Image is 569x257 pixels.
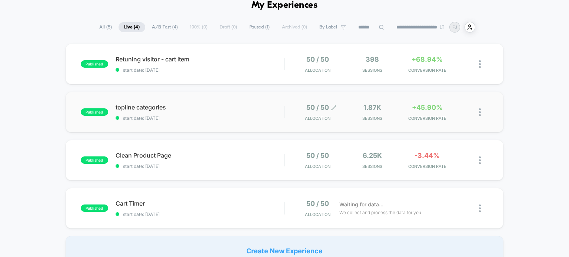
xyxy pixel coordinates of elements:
[94,22,117,32] span: All ( 5 )
[116,163,284,169] span: start date: [DATE]
[116,67,284,73] span: start date: [DATE]
[363,152,382,159] span: 6.25k
[402,68,453,73] span: CONVERSION RATE
[116,104,284,111] span: topline categories
[4,148,16,159] button: Play, NEW DEMO 2025-VEED.mp4
[479,108,481,116] img: close
[116,200,284,207] span: Cart Timer
[305,164,330,169] span: Allocation
[116,115,284,121] span: start date: [DATE]
[366,55,379,63] span: 398
[479,60,481,68] img: close
[119,22,145,32] span: Live ( 4 )
[305,116,330,121] span: Allocation
[306,200,329,207] span: 50 / 50
[479,204,481,212] img: close
[306,55,329,63] span: 50 / 50
[81,108,108,116] span: published
[339,200,383,209] span: Waiting for data...
[415,152,440,159] span: -3.44%
[116,152,284,159] span: Clean Product Page
[306,104,329,111] span: 50 / 50
[305,68,330,73] span: Allocation
[116,55,284,63] span: Retuning visitor - cart item
[244,22,275,32] span: Paused ( 1 )
[136,73,154,91] button: Play, NEW DEMO 2025-VEED.mp4
[6,138,286,145] input: Seek
[412,104,443,111] span: +45.90%
[146,22,183,32] span: A/B Test ( 4 )
[440,25,444,29] img: end
[402,164,453,169] span: CONVERSION RATE
[339,209,421,216] span: We collect and process the data for you
[203,149,222,158] div: Duration
[412,55,443,63] span: +68.94%
[81,156,108,164] span: published
[479,156,481,164] img: close
[347,116,398,121] span: Sessions
[184,149,202,158] div: Current time
[237,150,259,157] input: Volume
[81,204,108,212] span: published
[402,116,453,121] span: CONVERSION RATE
[347,68,398,73] span: Sessions
[81,60,108,68] span: published
[305,212,330,217] span: Allocation
[319,24,337,30] span: By Label
[347,164,398,169] span: Sessions
[452,24,457,30] p: FJ
[116,212,284,217] span: start date: [DATE]
[363,104,381,111] span: 1.87k
[306,152,329,159] span: 50 / 50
